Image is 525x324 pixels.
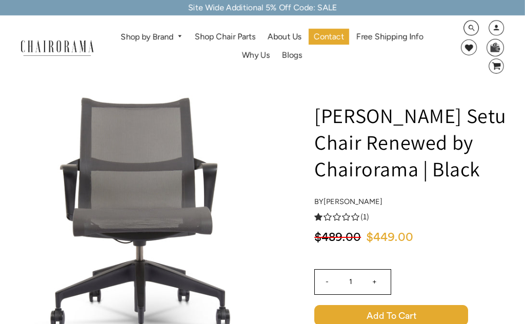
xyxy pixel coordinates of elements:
[314,231,361,244] span: $489.00
[268,32,301,43] span: About Us
[104,29,441,67] nav: DesktopNavigation
[351,29,429,45] a: Free Shipping Info
[116,29,188,45] a: Shop by Brand
[237,48,275,64] a: Why Us
[282,50,302,61] span: Blogs
[487,39,503,55] img: WhatsApp_Image_2024-07-12_at_16.23.01.webp
[314,197,525,206] h4: by
[314,32,344,43] span: Contact
[190,29,260,45] a: Shop Chair Parts
[366,231,413,244] span: $449.00
[195,32,255,43] span: Shop Chair Parts
[262,29,307,45] a: About Us
[360,212,369,222] span: (1)
[16,38,98,56] img: chairorama
[314,102,525,182] h1: [PERSON_NAME] Setu Chair Renewed by Chairorama | Black
[324,197,382,206] a: [PERSON_NAME]
[309,29,349,45] a: Contact
[242,50,270,61] span: Why Us
[356,32,423,43] span: Free Shipping Info
[277,48,307,64] a: Blogs
[314,211,525,222] a: 1.0 rating (1 votes)
[362,270,387,294] input: +
[315,270,339,294] input: -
